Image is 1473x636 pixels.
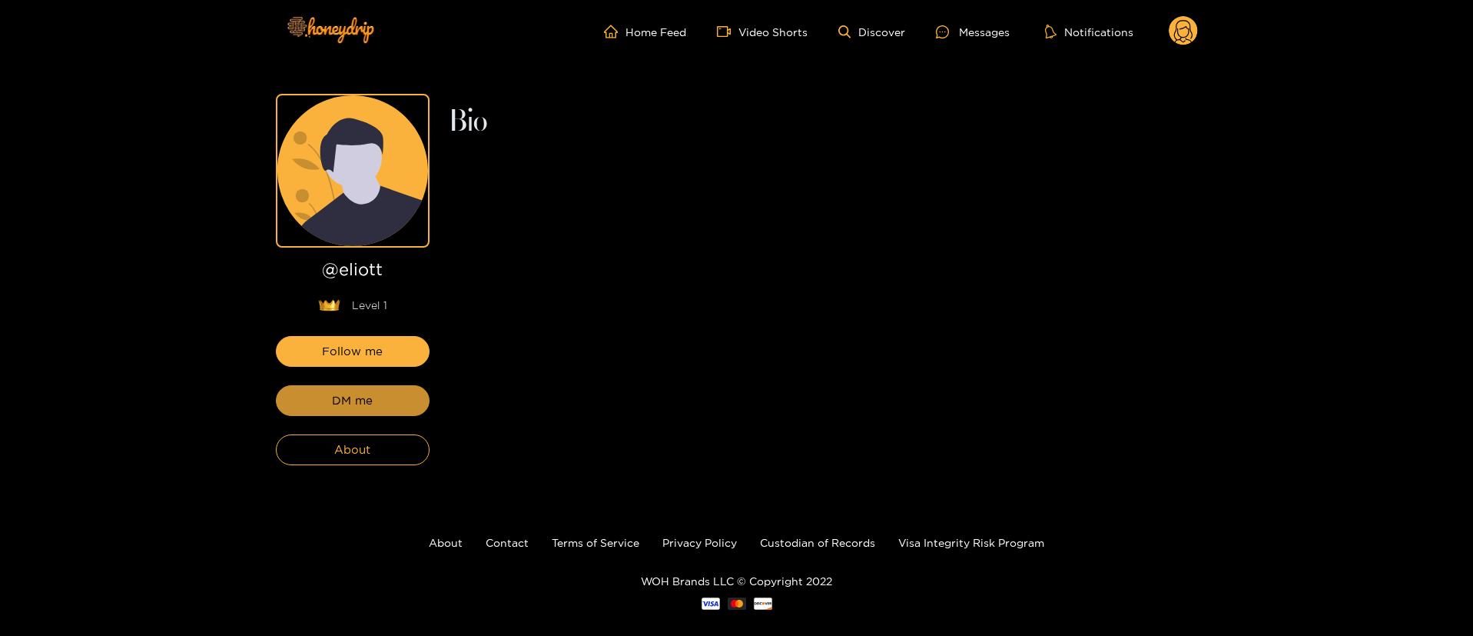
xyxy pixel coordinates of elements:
h1: @ eliott [276,260,430,285]
h2: Bio [448,109,1198,135]
span: video-camera [717,25,738,38]
a: Contact [486,537,529,548]
a: About [429,537,463,548]
img: lavel grade [318,299,340,311]
span: Level 1 [352,298,387,313]
span: home [604,25,625,38]
button: Notifications [1040,24,1138,39]
button: DM me [276,385,430,416]
button: About [276,435,430,465]
span: Follow me [322,342,383,361]
span: About [334,441,370,459]
a: Video Shorts [717,25,808,38]
a: Terms of Service [552,537,639,548]
a: Privacy Policy [662,537,737,548]
a: Visa Integrity Risk Program [898,537,1044,548]
button: Follow me [276,336,430,367]
a: Discover [838,25,905,38]
span: DM me [332,391,373,410]
div: Messages [936,23,1010,41]
a: Home Feed [604,25,686,38]
a: Custodian of Records [760,537,875,548]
